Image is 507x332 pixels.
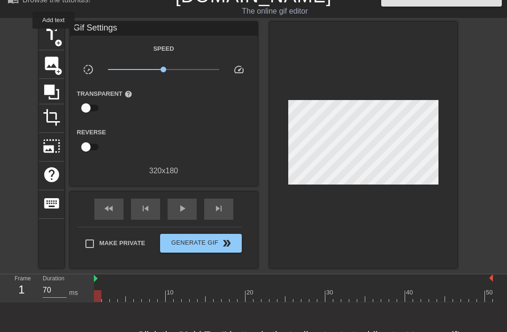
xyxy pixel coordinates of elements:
[70,165,258,177] div: 320 x 180
[140,203,151,214] span: skip_previous
[221,238,232,249] span: double_arrow
[233,64,245,75] span: speed
[43,26,61,44] span: title
[69,288,78,298] div: ms
[164,238,238,249] span: Generate Gif
[124,90,132,98] span: help
[246,288,255,297] div: 20
[77,128,106,137] label: Reverse
[406,288,415,297] div: 40
[213,203,224,214] span: skip_next
[43,54,61,72] span: image
[177,203,188,214] span: play_arrow
[54,68,62,76] span: add_circle
[83,64,94,75] span: slow_motion_video
[77,89,132,99] label: Transparent
[100,239,146,248] span: Make Private
[174,6,376,17] div: The online gif editor
[8,274,36,301] div: Frame
[486,288,494,297] div: 50
[43,276,64,281] label: Duration
[54,39,62,47] span: add_circle
[489,274,493,282] img: bound-end.png
[167,288,175,297] div: 10
[70,22,258,36] div: Gif Settings
[43,166,61,184] span: help
[15,281,29,298] div: 1
[160,234,241,253] button: Generate Gif
[326,288,335,297] div: 30
[43,108,61,126] span: crop
[43,137,61,155] span: photo_size_select_large
[153,44,174,54] label: Speed
[43,194,61,212] span: keyboard
[103,203,115,214] span: fast_rewind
